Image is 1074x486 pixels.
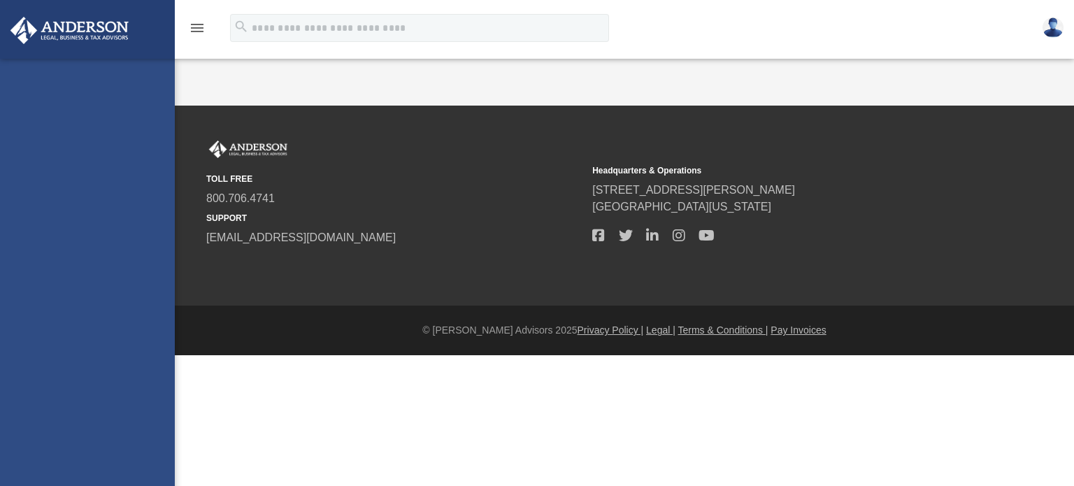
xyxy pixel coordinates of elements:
small: Headquarters & Operations [592,164,968,177]
a: menu [189,27,206,36]
div: © [PERSON_NAME] Advisors 2025 [175,323,1074,338]
a: [EMAIL_ADDRESS][DOMAIN_NAME] [206,231,396,243]
a: Legal | [646,324,675,336]
a: [STREET_ADDRESS][PERSON_NAME] [592,184,795,196]
img: Anderson Advisors Platinum Portal [206,141,290,159]
img: Anderson Advisors Platinum Portal [6,17,133,44]
small: TOLL FREE [206,173,582,185]
a: Pay Invoices [771,324,826,336]
a: [GEOGRAPHIC_DATA][US_STATE] [592,201,771,213]
i: menu [189,20,206,36]
a: 800.706.4741 [206,192,275,204]
a: Terms & Conditions | [678,324,768,336]
small: SUPPORT [206,212,582,224]
a: Privacy Policy | [578,324,644,336]
i: search [234,19,249,34]
img: User Pic [1043,17,1064,38]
